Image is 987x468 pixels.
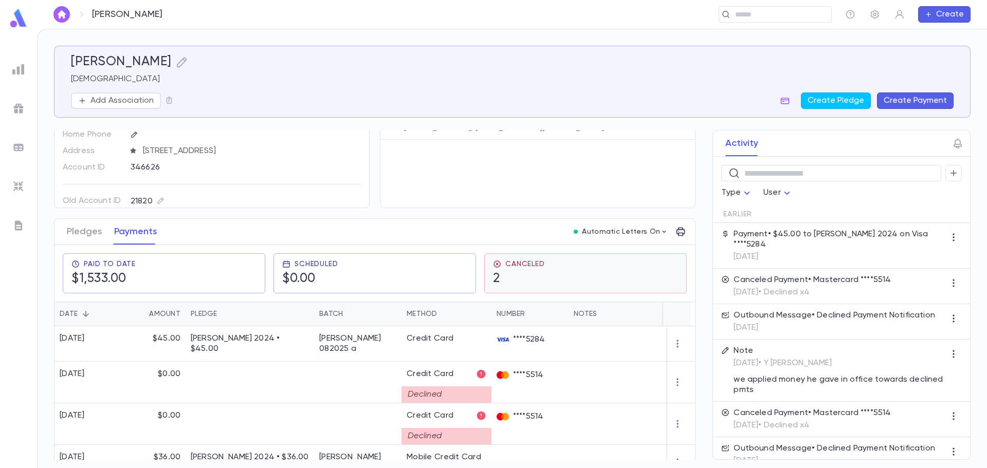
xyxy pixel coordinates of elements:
[734,358,945,368] p: [DATE] • Y [PERSON_NAME]
[56,10,68,18] img: home_white.a664292cf8c1dea59945f0da9f25487c.svg
[131,195,164,208] div: 21820
[282,271,316,287] h5: $0.00
[60,369,85,379] div: [DATE]
[12,219,25,232] img: letters_grey.7941b92b52307dd3b8a917253454ce1c.svg
[90,96,154,106] p: Add Association
[63,143,122,159] p: Address
[721,183,753,203] div: Type
[407,369,486,379] div: Credit Card
[54,302,124,326] div: Date
[131,159,310,175] div: 346626
[493,271,500,287] h5: 2
[60,410,85,421] div: [DATE]
[569,302,697,326] div: Notes
[191,452,309,462] p: [PERSON_NAME] 2024 • $36.00
[149,302,180,326] div: Amount
[8,8,29,28] img: logo
[158,410,180,421] p: $0.00
[63,193,122,209] p: Old Account ID
[491,302,569,326] div: Number
[63,126,122,143] p: Home Phone
[12,141,25,154] img: batches_grey.339ca447c9d9533ef1741baa751efc33.svg
[78,306,94,322] button: Sort
[734,346,945,356] p: Note
[877,92,954,109] button: Create Payment
[153,333,180,344] p: $45.00
[401,302,491,326] div: Method
[734,443,935,454] p: Outbound Message • Declined Payment Notification
[497,302,525,326] div: Number
[191,302,217,326] div: Pledge
[319,333,396,354] div: Fulton 082025 a
[12,102,25,115] img: campaigns_grey.99e729a5f7ee94e3726e6486bddda8f1.svg
[734,408,891,418] p: Canceled Payment • Mastercard ****5514
[154,452,180,462] p: $36.00
[763,183,793,203] div: User
[734,287,891,297] p: [DATE] • Declined x4
[139,146,362,156] span: [STREET_ADDRESS]
[407,410,486,421] div: Credit Card
[295,260,338,268] span: Scheduled
[71,271,126,287] h5: $1,533.00
[60,302,78,326] div: Date
[84,260,136,268] span: Paid To Date
[71,92,161,109] button: Add Association
[801,92,871,109] button: Create Pledge
[734,375,945,395] p: we applied money he gave in office towards declined pmts
[763,189,781,197] span: User
[314,302,401,326] div: Batch
[734,323,935,333] p: [DATE]
[60,333,85,344] div: [DATE]
[133,306,149,322] button: Sort
[401,428,491,444] div: Declined
[158,369,180,379] p: $0.00
[721,189,741,197] span: Type
[918,6,971,23] button: Create
[723,210,752,218] span: Earlier
[186,302,314,326] div: Pledge
[734,252,945,262] p: [DATE]
[582,228,660,236] p: Automatic Letters On
[60,452,85,462] div: [DATE]
[12,63,25,76] img: reports_grey.c525e4749d1bce6a11f5fe2a8de1b229.svg
[437,306,454,322] button: Sort
[124,302,186,326] div: Amount
[71,54,172,70] h5: [PERSON_NAME]
[67,219,102,245] button: Pledges
[407,302,437,326] div: Method
[574,302,597,326] div: Notes
[401,386,491,403] div: Declined
[407,333,453,344] div: Credit Card
[63,159,122,176] p: Account ID
[734,420,891,430] p: [DATE] • Declined x4
[191,333,309,354] p: [PERSON_NAME] 2024 • $45.00
[12,180,25,193] img: imports_grey.530a8a0e642e233f2baf0ef88e8c9fcb.svg
[734,275,891,285] p: Canceled Payment • Mastercard ****5514
[725,130,758,156] button: Activity
[505,260,545,268] span: Canceled
[319,302,343,326] div: Batch
[570,224,672,239] button: Automatic Letters On
[71,74,954,84] p: [DEMOGRAPHIC_DATA]
[343,306,359,322] button: Sort
[734,310,935,321] p: Outbound Message • Declined Payment Notification
[734,456,935,466] p: [DATE]
[92,9,162,20] p: [PERSON_NAME]
[114,219,157,245] button: Payments
[734,229,945,250] p: Payment • $45.00 to [PERSON_NAME] 2024 on Visa ****5284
